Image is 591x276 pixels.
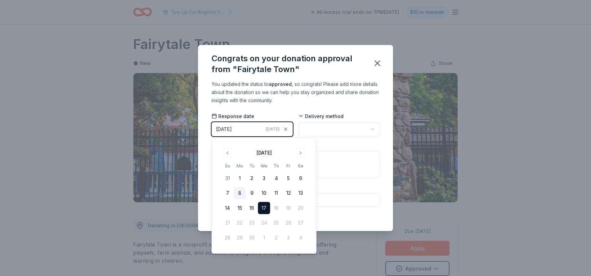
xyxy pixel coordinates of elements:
div: Congrats on your donation approval from "Fairytale Town" [212,53,365,75]
span: [DATE] [266,127,280,132]
button: 5 [282,172,294,184]
button: 1 [234,172,246,184]
th: Friday [282,162,294,169]
button: 8 [234,187,246,199]
button: 14 [221,202,234,214]
th: Thursday [270,162,282,169]
button: 13 [294,187,307,199]
button: 16 [246,202,258,214]
span: Delivery method [298,113,344,120]
button: 15 [234,202,246,214]
button: 11 [270,187,282,199]
button: 12 [282,187,294,199]
b: approved [269,81,292,87]
div: You updated the status to , so congrats! Please add more details about the donation so we can hel... [212,80,379,105]
th: Tuesday [246,162,258,169]
button: 31 [221,172,234,184]
button: Go to previous month [223,148,232,158]
button: 3 [258,172,270,184]
th: Saturday [294,162,307,169]
button: 7 [221,187,234,199]
button: 17 [258,202,270,214]
th: Wednesday [258,162,270,169]
div: [DATE] [216,125,232,133]
button: 2 [246,172,258,184]
button: 4 [270,172,282,184]
span: Response date [212,113,254,120]
button: 10 [258,187,270,199]
button: [DATE][DATE] [212,122,293,136]
button: Go to next month [296,148,305,158]
th: Sunday [221,162,234,169]
button: 6 [294,172,307,184]
div: [DATE] [257,149,272,157]
button: 9 [246,187,258,199]
th: Monday [234,162,246,169]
